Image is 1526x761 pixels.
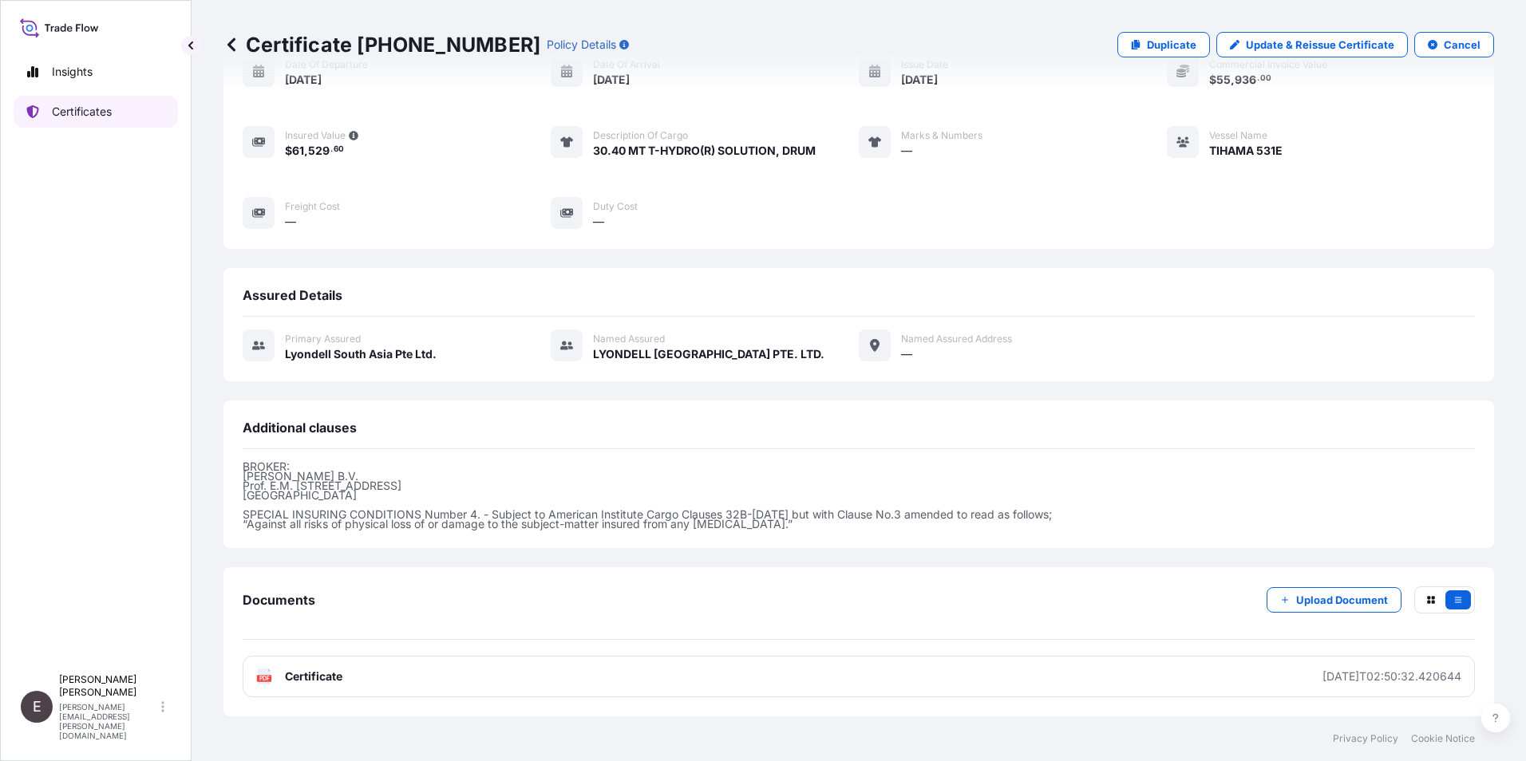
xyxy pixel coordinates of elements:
span: Named Assured [593,333,665,345]
span: E [33,699,42,715]
span: 60 [334,147,344,152]
p: [PERSON_NAME][EMAIL_ADDRESS][PERSON_NAME][DOMAIN_NAME] [59,702,158,740]
span: Vessel Name [1209,129,1267,142]
span: LYONDELL [GEOGRAPHIC_DATA] PTE. LTD. [593,346,824,362]
p: Update & Reissue Certificate [1246,37,1394,53]
p: Cancel [1444,37,1481,53]
a: Duplicate [1117,32,1210,57]
span: $ [285,145,292,156]
p: Duplicate [1147,37,1196,53]
a: Certificates [14,96,178,128]
span: 529 [308,145,330,156]
span: Marks & Numbers [901,129,982,142]
p: [PERSON_NAME] [PERSON_NAME] [59,673,158,699]
span: , [304,145,308,156]
span: Additional clauses [243,420,357,436]
span: — [285,214,296,230]
p: Certificates [52,104,112,120]
span: Lyondell South Asia Pte Ltd. [285,346,437,362]
span: Documents [243,592,315,608]
button: Cancel [1414,32,1494,57]
p: Certificate [PHONE_NUMBER] [223,32,540,57]
p: Policy Details [547,37,616,53]
span: 61 [292,145,304,156]
a: Privacy Policy [1333,732,1398,745]
text: PDF [259,676,270,681]
a: Cookie Notice [1411,732,1475,745]
span: — [593,214,604,230]
a: Insights [14,56,178,88]
span: — [901,143,912,159]
span: — [901,346,912,362]
span: TIHAMA 531E [1209,143,1283,159]
p: BROKER: [PERSON_NAME] B.V. Prof. E.M. [STREET_ADDRESS] [GEOGRAPHIC_DATA] SPECIAL INSURING CONDITI... [243,462,1475,529]
span: Certificate [285,668,342,684]
span: Freight Cost [285,200,340,213]
p: Upload Document [1296,592,1388,608]
span: Primary assured [285,333,361,345]
button: Upload Document [1267,587,1401,613]
span: Description of cargo [593,129,688,142]
span: Named Assured Address [901,333,1012,345]
p: Insights [52,64,93,80]
span: Duty Cost [593,200,638,213]
a: PDFCertificate[DATE]T02:50:32.420644 [243,656,1475,697]
span: 30.40 MT T-HYDRO(R) SOLUTION, DRUM [593,143,816,159]
span: . [330,147,333,152]
a: Update & Reissue Certificate [1216,32,1408,57]
div: [DATE]T02:50:32.420644 [1322,668,1461,684]
span: Assured Details [243,287,342,303]
span: Insured Value [285,129,346,142]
